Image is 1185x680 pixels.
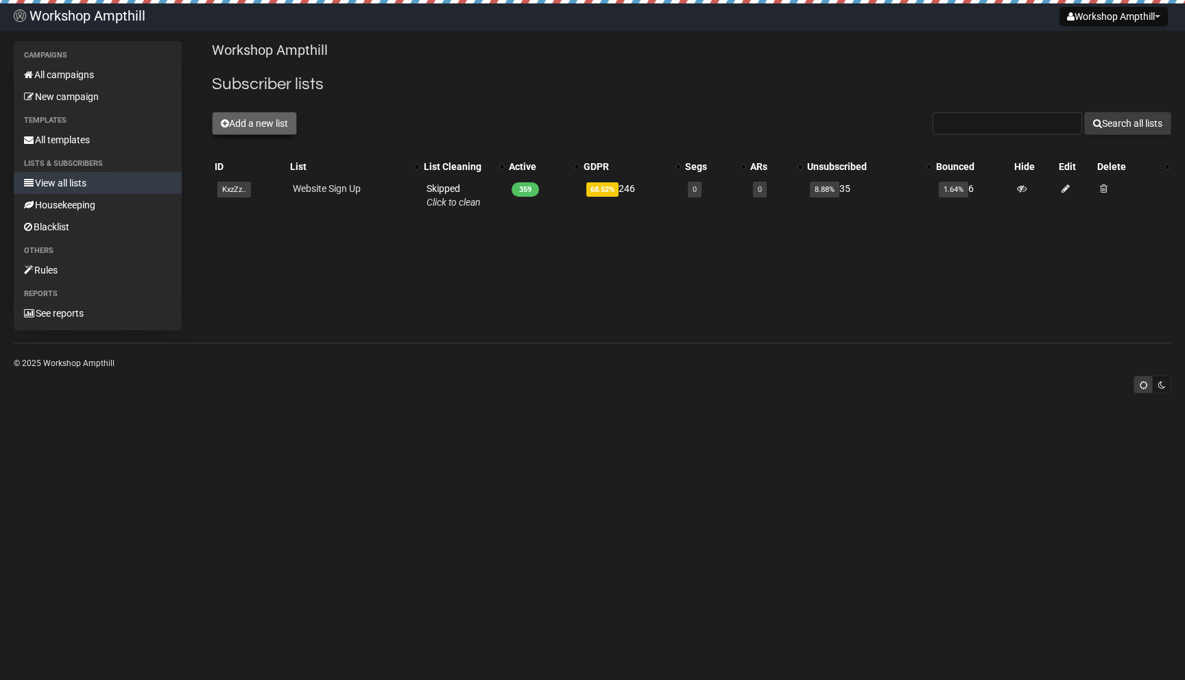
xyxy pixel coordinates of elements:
th: List Cleaning: No sort applied, activate to apply an ascending sort [421,157,506,176]
span: KxzZz.. [217,182,251,197]
th: Delete: No sort applied, activate to apply an ascending sort [1094,157,1171,176]
a: Rules [14,259,182,281]
th: Unsubscribed: No sort applied, activate to apply an ascending sort [804,157,934,176]
a: Blacklist [14,216,182,238]
a: New campaign [14,86,182,108]
th: ID: No sort applied, sorting is disabled [212,157,287,176]
div: List Cleaning [424,160,492,173]
button: Search all lists [1084,112,1171,135]
button: Workshop Ampthill [1060,7,1168,26]
div: Segs [685,160,734,173]
a: 0 [693,185,697,194]
th: Bounced: No sort applied, sorting is disabled [933,157,1012,176]
th: Hide: No sort applied, sorting is disabled [1012,157,1056,176]
img: 2.png [14,10,26,22]
a: See reports [14,302,182,324]
td: 6 [933,176,1012,215]
span: 359 [512,182,539,197]
p: Workshop Ampthill [212,41,1171,60]
div: List [290,160,407,173]
span: 1.64% [939,182,968,197]
a: All templates [14,129,182,151]
div: Delete [1097,160,1158,173]
li: Others [14,243,182,259]
td: 246 [581,176,682,215]
span: Skipped [427,183,481,208]
a: Housekeeping [14,194,182,216]
th: Active: No sort applied, activate to apply an ascending sort [506,157,581,176]
a: Website Sign Up [293,183,361,194]
a: All campaigns [14,64,182,86]
button: Add a new list [212,112,297,135]
div: ARs [750,160,791,173]
td: 35 [804,176,934,215]
th: GDPR: No sort applied, activate to apply an ascending sort [581,157,682,176]
li: Lists & subscribers [14,156,182,172]
a: 0 [758,185,762,194]
th: Segs: No sort applied, activate to apply an ascending sort [682,157,747,176]
li: Campaigns [14,47,182,64]
div: Active [509,160,567,173]
th: List: No sort applied, activate to apply an ascending sort [287,157,421,176]
span: 8.88% [810,182,839,197]
li: Reports [14,286,182,302]
p: © 2025 Workshop Ampthill [14,356,1171,371]
div: Unsubscribed [807,160,920,173]
div: ID [215,160,285,173]
a: View all lists [14,172,182,194]
div: Bounced [936,160,1009,173]
div: Hide [1014,160,1053,173]
th: Edit: No sort applied, sorting is disabled [1056,157,1094,176]
div: Edit [1059,160,1092,173]
li: Templates [14,112,182,129]
span: 68.52% [586,182,619,197]
th: ARs: No sort applied, activate to apply an ascending sort [747,157,804,176]
a: Click to clean [427,197,481,208]
div: GDPR [584,160,669,173]
h2: Subscriber lists [212,72,1171,97]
